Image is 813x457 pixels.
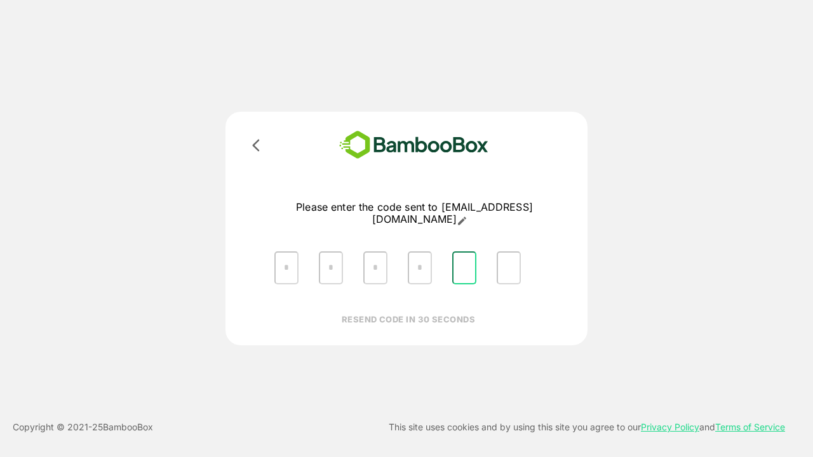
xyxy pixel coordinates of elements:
p: Please enter the code sent to [EMAIL_ADDRESS][DOMAIN_NAME] [264,201,565,226]
input: Please enter OTP character 1 [274,251,299,284]
p: This site uses cookies and by using this site you agree to our and [389,420,785,435]
a: Privacy Policy [641,421,699,432]
input: Please enter OTP character 2 [319,251,343,284]
input: Please enter OTP character 4 [408,251,432,284]
img: bamboobox [321,127,507,163]
input: Please enter OTP character 6 [497,251,521,284]
p: Copyright © 2021- 25 BambooBox [13,420,153,435]
input: Please enter OTP character 5 [452,251,476,284]
input: Please enter OTP character 3 [363,251,387,284]
a: Terms of Service [715,421,785,432]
